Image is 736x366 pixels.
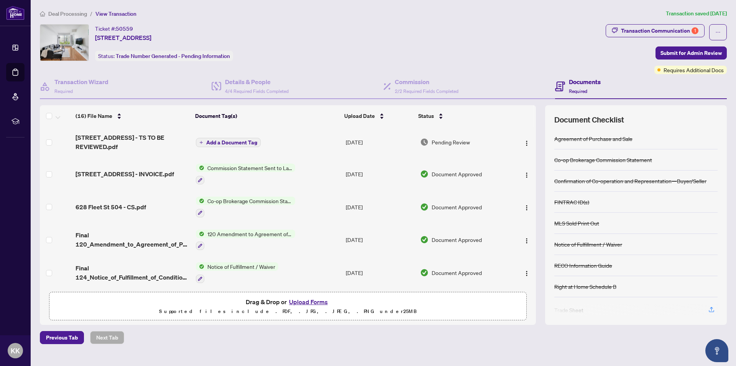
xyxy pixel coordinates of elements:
div: Agreement of Purchase and Sale [554,134,632,143]
img: Status Icon [196,262,204,271]
img: Document Status [420,138,429,146]
button: Logo [521,168,533,180]
div: Status: [95,51,233,61]
button: Transaction Communication1 [606,24,705,37]
span: Co-op Brokerage Commission Statement [204,197,295,205]
button: Add a Document Tag [196,138,261,147]
span: Add a Document Tag [206,140,257,145]
h4: Commission [395,77,458,86]
div: Right at Home Schedule B [554,282,616,291]
div: FINTRAC ID(s) [554,198,589,206]
button: Status IconNotice of Fulfillment / Waiver [196,262,278,283]
span: 2/2 Required Fields Completed [395,88,458,94]
span: Required [54,88,73,94]
span: Upload Date [344,112,375,120]
span: 50559 [116,25,133,32]
th: Upload Date [341,105,415,127]
h4: Documents [569,77,601,86]
img: Document Status [420,170,429,178]
span: KK [11,345,20,356]
div: Ticket #: [95,24,133,33]
span: ellipsis [715,30,721,35]
button: Next Tab [90,331,124,344]
span: Submit for Admin Review [660,47,722,59]
th: (16) File Name [72,105,192,127]
span: [STREET_ADDRESS] - TS TO BE REVIEWED.pdf [76,133,189,151]
h4: Transaction Wizard [54,77,108,86]
span: Document Approved [432,170,482,178]
span: Previous Tab [46,331,78,344]
span: 628 Fleet St 504 - CS.pdf [76,202,146,212]
button: Add a Document Tag [196,137,261,147]
button: Status IconCommission Statement Sent to Lawyer [196,164,295,184]
span: [STREET_ADDRESS] [95,33,151,42]
span: Document Checklist [554,114,624,125]
div: Confirmation of Co-operation and Representation—Buyer/Seller [554,177,706,185]
span: plus [199,141,203,144]
div: Transaction Communication [621,25,698,37]
span: Commission Statement Sent to Lawyer [204,164,295,172]
span: Pending Review [432,138,470,146]
span: Document Approved [432,235,482,244]
span: Status [418,112,434,120]
td: [DATE] [343,224,417,257]
img: Logo [524,140,530,146]
span: Drag & Drop orUpload FormsSupported files include .PDF, .JPG, .JPEG, .PNG under25MB [49,292,526,321]
span: Final 124_Notice_of_Fulfillment_of_Conditions_-_Agreement_of_Purchase_and_Sale_-_A_-_PropTx-OREA_... [76,263,189,282]
div: 1 [692,27,698,34]
span: View Transaction [95,10,136,17]
li: / [90,9,92,18]
img: Status Icon [196,230,204,238]
button: Status Icon120 Amendment to Agreement of Purchase and Sale [196,230,295,250]
img: Logo [524,270,530,277]
span: Document Approved [432,268,482,277]
div: Notice of Fulfillment / Waiver [554,240,622,248]
img: Document Status [420,235,429,244]
td: [DATE] [343,127,417,157]
span: Requires Additional Docs [664,66,724,74]
button: Previous Tab [40,331,84,344]
td: [DATE] [343,157,417,190]
button: Logo [521,267,533,279]
button: Logo [521,136,533,148]
img: Document Status [420,203,429,211]
div: RECO Information Guide [554,261,612,270]
span: Required [569,88,587,94]
img: logo [6,6,25,20]
button: Upload Forms [287,297,330,307]
button: Logo [521,234,533,246]
img: Logo [524,238,530,244]
span: Notice of Fulfillment / Waiver [204,262,278,271]
span: 4/4 Required Fields Completed [225,88,289,94]
article: Transaction saved [DATE] [666,9,727,18]
span: [STREET_ADDRESS] - INVOICE.pdf [76,169,174,179]
p: Supported files include .PDF, .JPG, .JPEG, .PNG under 25 MB [54,307,522,316]
button: Status IconCo-op Brokerage Commission Statement [196,197,295,217]
td: [DATE] [343,190,417,224]
td: [DATE] [343,256,417,289]
h4: Details & People [225,77,289,86]
span: Document Approved [432,203,482,211]
span: (16) File Name [76,112,112,120]
span: Trade Number Generated - Pending Information [116,53,230,60]
span: 120 Amendment to Agreement of Purchase and Sale [204,230,295,238]
span: Drag & Drop or [246,297,330,307]
img: Document Status [420,268,429,277]
img: IMG-C12341894_1.jpg [40,25,89,61]
img: Logo [524,172,530,178]
div: MLS Sold Print Out [554,219,599,227]
th: Status [415,105,508,127]
button: Logo [521,201,533,213]
img: Logo [524,205,530,211]
button: Submit for Admin Review [655,46,727,60]
span: Final 120_Amendment_to_Agreement_of_Purchase_and_Sale_-_A_-_PropTx-[PERSON_NAME].pdf [76,230,189,249]
img: Status Icon [196,164,204,172]
th: Document Tag(s) [192,105,342,127]
span: Deal Processing [48,10,87,17]
button: Open asap [705,339,728,362]
span: home [40,11,45,17]
div: Co-op Brokerage Commission Statement [554,156,652,164]
img: Status Icon [196,197,204,205]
